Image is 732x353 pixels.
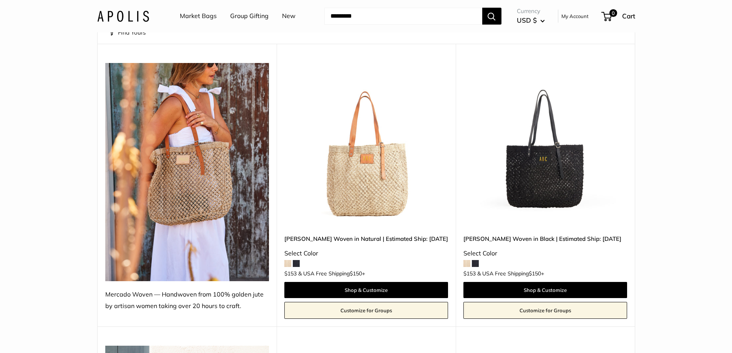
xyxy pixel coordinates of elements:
[284,248,448,259] div: Select Color
[6,324,82,347] iframe: Sign Up via Text for Offers
[529,270,541,277] span: $150
[463,63,627,227] img: Mercado Woven in Black | Estimated Ship: Oct. 19th
[463,302,627,319] a: Customize for Groups
[105,63,269,281] img: Mercado Woven — Handwoven from 100% golden jute by artisan women taking over 20 hours to craft.
[463,248,627,259] div: Select Color
[105,289,269,312] div: Mercado Woven — Handwoven from 100% golden jute by artisan women taking over 20 hours to craft.
[284,302,448,319] a: Customize for Groups
[477,271,544,276] span: & USA Free Shipping +
[284,63,448,227] img: Mercado Woven in Natural | Estimated Ship: Oct. 12th
[180,10,217,22] a: Market Bags
[109,27,146,38] button: Find Yours
[517,16,537,24] span: USD $
[284,282,448,298] a: Shop & Customize
[463,63,627,227] a: Mercado Woven in Black | Estimated Ship: Oct. 19thMercado Woven in Black | Estimated Ship: Oct. 19th
[284,234,448,243] a: [PERSON_NAME] Woven in Natural | Estimated Ship: [DATE]
[282,10,295,22] a: New
[298,271,365,276] span: & USA Free Shipping +
[284,63,448,227] a: Mercado Woven in Natural | Estimated Ship: Oct. 12thMercado Woven in Natural | Estimated Ship: Oc...
[517,14,545,27] button: USD $
[463,270,476,277] span: $153
[602,10,635,22] a: 0 Cart
[517,6,545,17] span: Currency
[609,9,617,17] span: 0
[97,10,149,22] img: Apolis
[230,10,269,22] a: Group Gifting
[482,8,501,25] button: Search
[622,12,635,20] span: Cart
[324,8,482,25] input: Search...
[561,12,589,21] a: My Account
[463,234,627,243] a: [PERSON_NAME] Woven in Black | Estimated Ship: [DATE]
[284,270,297,277] span: $153
[350,270,362,277] span: $150
[463,282,627,298] a: Shop & Customize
